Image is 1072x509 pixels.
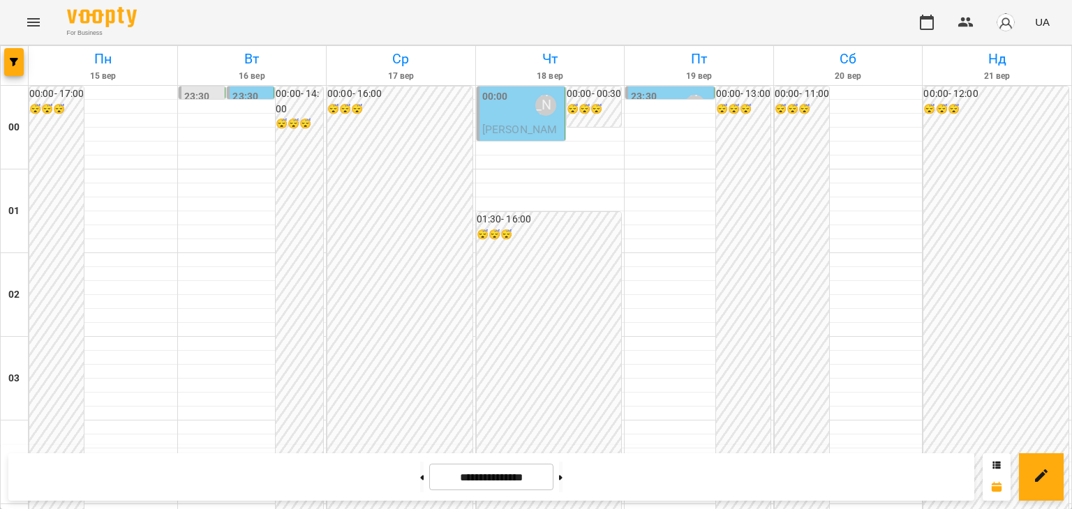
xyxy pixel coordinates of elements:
h6: 15 вер [31,70,175,83]
button: UA [1029,9,1055,35]
div: Мосюра Лариса [535,95,556,116]
h6: 00:00 - 17:00 [29,86,84,102]
label: 23:30 [232,89,258,105]
h6: 02 [8,287,20,303]
h6: 17 вер [329,70,473,83]
h6: 😴😴😴 [567,102,621,117]
h6: 😴😴😴 [29,102,84,117]
h6: 21 вер [925,70,1069,83]
span: UA [1035,15,1050,29]
h6: Нд [925,48,1069,70]
h6: 😴😴😴 [775,102,829,117]
h6: 18 вер [478,70,623,83]
h6: 16 вер [180,70,325,83]
h6: Чт [478,48,623,70]
img: avatar_s.png [996,13,1015,32]
h6: 19 вер [627,70,771,83]
h6: 00:00 - 13:00 [716,86,770,102]
h6: 😴😴😴 [923,102,1069,117]
h6: 😴😴😴 [276,116,323,132]
span: [PERSON_NAME] [482,123,558,153]
h6: Пн [31,48,175,70]
button: Menu [17,6,50,39]
h6: Пт [627,48,771,70]
h6: 😴😴😴 [716,102,770,117]
img: Voopty Logo [67,7,137,27]
h6: 00:00 - 00:30 [567,86,621,102]
label: 00:00 [482,89,508,105]
h6: 00:00 - 16:00 [327,86,472,102]
h6: Сб [776,48,921,70]
h6: 01 [8,204,20,219]
h6: 00:00 - 14:00 [276,86,323,116]
h6: 😴😴😴 [477,227,622,243]
label: 23:30 [184,89,210,105]
h6: 01:30 - 16:00 [477,212,622,227]
h6: 00 [8,120,20,135]
h6: Ср [329,48,473,70]
h6: 😴😴😴 [327,102,472,117]
h6: 03 [8,371,20,386]
h6: 20 вер [776,70,921,83]
div: Мосюра Лариса [685,95,706,116]
h6: Вт [180,48,325,70]
span: For Business [67,29,137,38]
h6: 00:00 - 12:00 [923,86,1069,102]
h6: 00:00 - 11:00 [775,86,829,102]
label: 23:30 [631,89,657,105]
